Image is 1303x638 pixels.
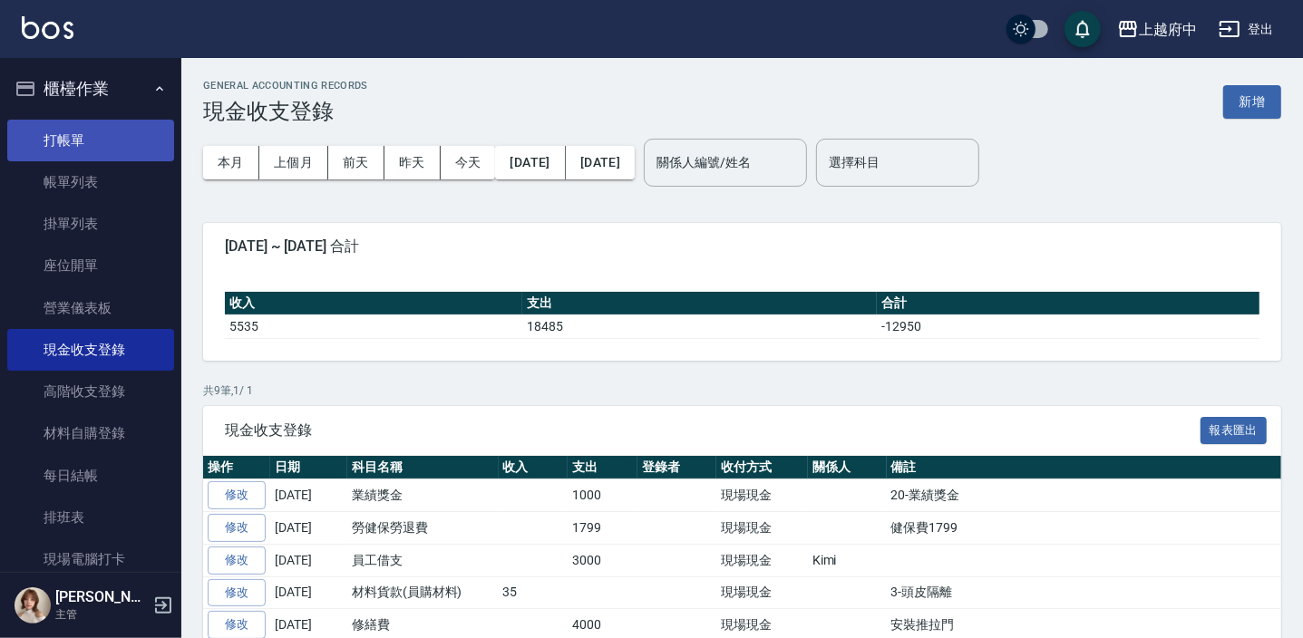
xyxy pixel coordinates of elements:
a: 打帳單 [7,120,174,161]
td: 現場現金 [716,512,808,545]
a: 營業儀表板 [7,287,174,329]
a: 報表匯出 [1201,420,1268,438]
img: Logo [22,16,73,39]
td: 18485 [522,314,877,338]
th: 日期 [270,456,347,479]
button: 上個月 [259,146,328,179]
a: 修改 [208,579,266,607]
td: 3000 [568,544,637,576]
td: Kimi [808,544,887,576]
button: 報表匯出 [1201,417,1268,445]
button: 今天 [441,146,496,179]
button: 新增 [1223,85,1281,119]
a: 排班表 [7,497,174,538]
td: [DATE] [270,544,347,576]
h5: [PERSON_NAME] [55,588,148,606]
th: 支出 [522,292,877,315]
button: 上越府中 [1110,11,1204,48]
th: 關係人 [808,456,887,479]
button: 昨天 [384,146,441,179]
td: 現場現金 [716,479,808,512]
a: 現金收支登錄 [7,329,174,371]
td: 35 [499,576,569,609]
a: 現場電腦打卡 [7,538,174,580]
a: 每日結帳 [7,455,174,497]
td: [DATE] [270,576,347,609]
button: 前天 [328,146,384,179]
a: 修改 [208,481,266,509]
a: 修改 [208,546,266,575]
button: 櫃檯作業 [7,65,174,112]
th: 支出 [568,456,637,479]
p: 主管 [55,606,148,623]
button: 登出 [1211,13,1281,46]
a: 掛單列表 [7,203,174,245]
td: 1000 [568,479,637,512]
button: [DATE] [495,146,565,179]
td: 現場現金 [716,544,808,576]
td: [DATE] [270,512,347,545]
td: 業績獎金 [347,479,499,512]
a: 座位開單 [7,245,174,286]
td: 材料貨款(員購材料) [347,576,499,609]
button: save [1065,11,1101,47]
th: 登錄者 [637,456,716,479]
th: 收入 [499,456,569,479]
div: 上越府中 [1139,18,1197,41]
th: 合計 [877,292,1259,315]
td: 員工借支 [347,544,499,576]
span: [DATE] ~ [DATE] 合計 [225,237,1259,256]
th: 操作 [203,456,270,479]
td: 1799 [568,512,637,545]
th: 收付方式 [716,456,808,479]
img: Person [15,587,51,623]
h2: GENERAL ACCOUNTING RECORDS [203,80,368,92]
td: -12950 [877,314,1259,338]
a: 材料自購登錄 [7,412,174,454]
span: 現金收支登錄 [225,421,1201,440]
a: 新增 [1223,92,1281,110]
td: 現場現金 [716,576,808,609]
a: 帳單列表 [7,161,174,203]
td: [DATE] [270,479,347,512]
td: 勞健保勞退費 [347,512,499,545]
th: 收入 [225,292,522,315]
button: [DATE] [566,146,635,179]
p: 共 9 筆, 1 / 1 [203,382,1281,399]
td: 5535 [225,314,522,338]
a: 高階收支登錄 [7,371,174,412]
h3: 現金收支登錄 [203,99,368,124]
button: 本月 [203,146,259,179]
a: 修改 [208,514,266,542]
th: 科目名稱 [347,456,499,479]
